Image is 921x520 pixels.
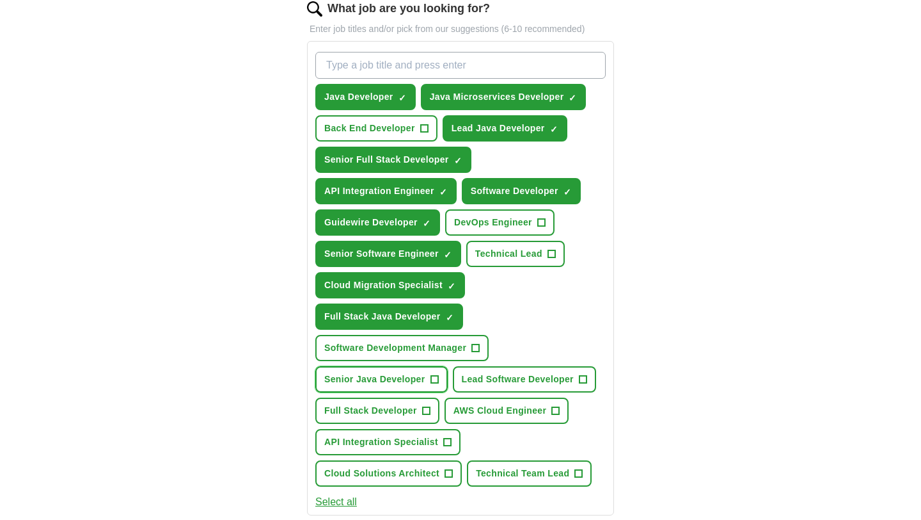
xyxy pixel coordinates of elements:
[398,93,406,103] span: ✓
[467,460,592,487] button: Technical Team Lead
[324,310,441,323] span: Full Stack Java Developer
[315,209,440,236] button: Guidewire Developer✓
[315,52,606,79] input: Type a job title and press enter
[324,153,449,167] span: Senior Full Stack Developer
[421,84,586,110] button: Java Microservices Developer✓
[315,84,416,110] button: Java Developer✓
[550,124,558,134] span: ✓
[324,279,443,292] span: Cloud Migration Specialist
[462,178,581,204] button: Software Developer✓
[307,1,322,17] img: search.png
[444,250,452,260] span: ✓
[315,241,461,267] button: Senior Software Engineer✓
[324,216,418,229] span: Guidewire Developer
[324,467,439,480] span: Cloud Solutions Architect
[324,435,438,449] span: API Integration Specialist
[307,22,614,36] p: Enter job titles and/or pick from our suggestions (6-10 recommended)
[315,460,462,487] button: Cloud Solutions Architect
[430,90,564,104] span: Java Microservices Developer
[315,429,460,455] button: API Integration Specialist
[448,281,455,291] span: ✓
[315,147,471,173] button: Senior Full Stack Developer✓
[324,122,415,135] span: Back End Developer
[315,398,439,424] button: Full Stack Developer
[443,115,567,142] button: Lead Java Developer✓
[466,241,565,267] button: Technical Lead
[324,404,417,418] span: Full Stack Developer
[445,398,569,424] button: AWS Cloud Engineer
[453,366,596,393] button: Lead Software Developer
[452,122,545,135] span: Lead Java Developer
[439,187,447,197] span: ✓
[454,216,532,229] span: DevOps Engineer
[475,247,542,261] span: Technical Lead
[453,404,547,418] span: AWS Cloud Engineer
[324,90,393,104] span: Java Developer
[315,335,489,361] button: Software Development Manager
[324,373,425,386] span: Senior Java Developer
[569,93,576,103] span: ✓
[563,187,571,197] span: ✓
[324,247,439,261] span: Senior Software Engineer
[315,366,448,393] button: Senior Java Developer
[315,115,437,142] button: Back End Developer
[315,304,463,330] button: Full Stack Java Developer✓
[471,184,558,198] span: Software Developer
[324,184,434,198] span: API Integration Engineer
[445,209,555,236] button: DevOps Engineer
[476,467,569,480] span: Technical Team Lead
[454,156,462,166] span: ✓
[315,272,465,298] button: Cloud Migration Specialist✓
[315,494,357,510] button: Select all
[324,341,466,355] span: Software Development Manager
[423,218,430,229] span: ✓
[446,313,453,323] span: ✓
[462,373,574,386] span: Lead Software Developer
[315,178,457,204] button: API Integration Engineer✓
